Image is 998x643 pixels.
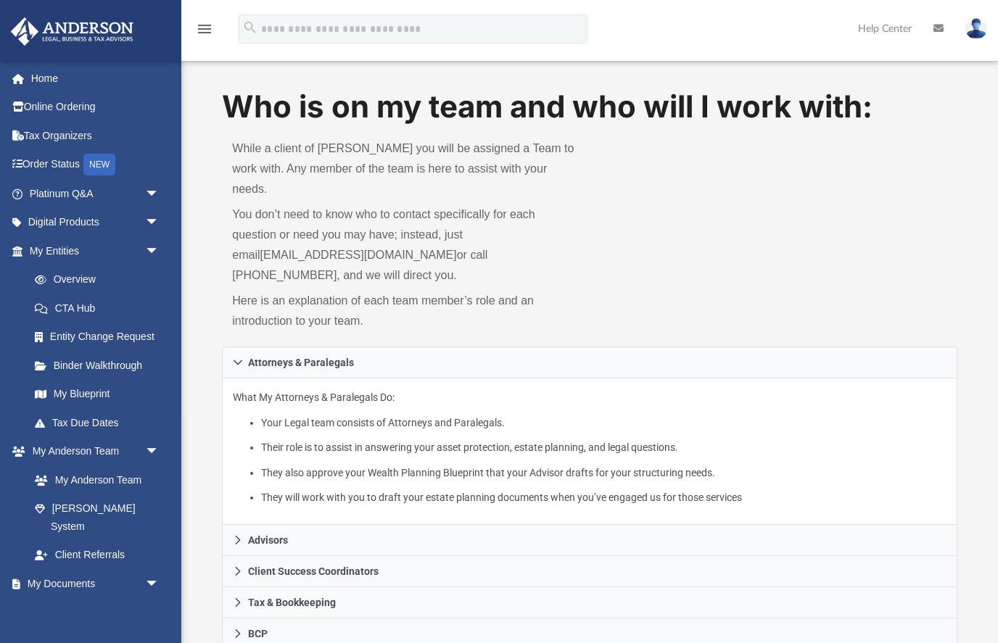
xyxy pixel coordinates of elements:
[10,121,181,150] a: Tax Organizers
[248,566,379,576] span: Client Success Coordinators
[196,20,213,38] i: menu
[242,20,258,36] i: search
[20,494,174,541] a: [PERSON_NAME] System
[10,569,174,598] a: My Documentsarrow_drop_down
[145,569,174,599] span: arrow_drop_down
[261,464,946,482] li: They also approve your Wealth Planning Blueprint that your Advisor drafts for your structuring ne...
[222,86,957,128] h1: Who is on my team and who will I work with:
[232,204,580,286] p: You don’t need to know who to contact specifically for each question or need you may have; instea...
[248,357,354,368] span: Attorneys & Paralegals
[222,347,957,378] a: Attorneys & Paralegals
[222,556,957,587] a: Client Success Coordinators
[20,465,167,494] a: My Anderson Team
[196,28,213,38] a: menu
[83,154,115,175] div: NEW
[261,439,946,457] li: Their role is to assist in answering your asset protection, estate planning, and legal questions.
[20,408,181,437] a: Tax Due Dates
[20,541,174,570] a: Client Referrals
[222,378,957,526] div: Attorneys & Paralegals
[10,208,181,237] a: Digital Productsarrow_drop_down
[248,597,336,607] span: Tax & Bookkeeping
[248,629,268,639] span: BCP
[20,351,181,380] a: Binder Walkthrough
[10,236,181,265] a: My Entitiesarrow_drop_down
[261,414,946,432] li: Your Legal team consists of Attorneys and Paralegals.
[248,535,288,545] span: Advisors
[145,208,174,238] span: arrow_drop_down
[260,249,457,261] a: [EMAIL_ADDRESS][DOMAIN_NAME]
[261,489,946,507] li: They will work with you to draft your estate planning documents when you’ve engaged us for those ...
[10,179,181,208] a: Platinum Q&Aarrow_drop_down
[10,93,181,122] a: Online Ordering
[145,437,174,467] span: arrow_drop_down
[965,18,987,39] img: User Pic
[232,138,580,199] p: While a client of [PERSON_NAME] you will be assigned a Team to work with. Any member of the team ...
[10,437,174,466] a: My Anderson Teamarrow_drop_down
[145,236,174,266] span: arrow_drop_down
[232,291,580,331] p: Here is an explanation of each team member’s role and an introduction to your team.
[145,179,174,209] span: arrow_drop_down
[20,265,181,294] a: Overview
[20,323,181,352] a: Entity Change Request
[20,294,181,323] a: CTA Hub
[7,17,138,46] img: Anderson Advisors Platinum Portal
[20,380,174,409] a: My Blueprint
[10,64,181,93] a: Home
[222,525,957,556] a: Advisors
[222,587,957,618] a: Tax & Bookkeeping
[10,150,181,180] a: Order StatusNEW
[233,389,946,507] p: What My Attorneys & Paralegals Do:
